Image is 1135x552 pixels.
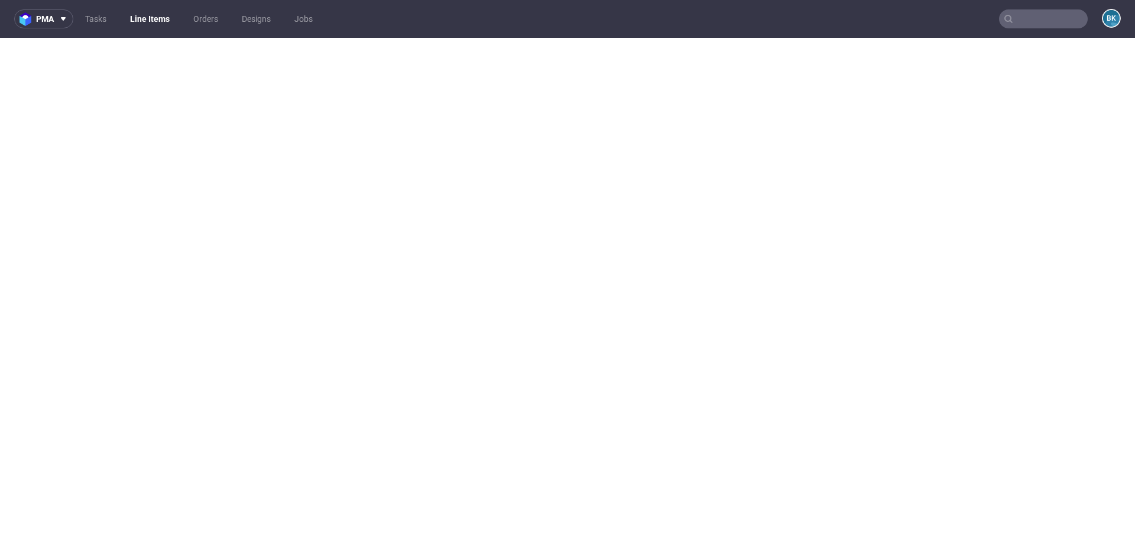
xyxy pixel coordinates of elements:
span: pma [36,15,54,23]
a: Designs [235,9,278,28]
img: logo [20,12,36,26]
a: Jobs [287,9,320,28]
a: Orders [186,9,225,28]
a: Tasks [78,9,113,28]
a: Line Items [123,9,177,28]
button: pma [14,9,73,28]
figcaption: BK [1103,10,1120,27]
